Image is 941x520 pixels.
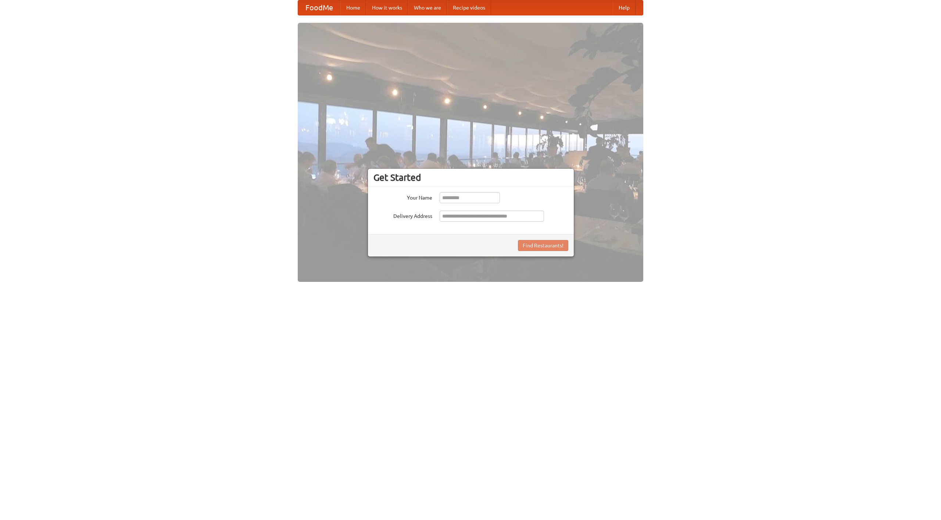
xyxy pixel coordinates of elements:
label: Delivery Address [373,211,432,220]
a: FoodMe [298,0,340,15]
a: Recipe videos [447,0,491,15]
h3: Get Started [373,172,568,183]
button: Find Restaurants! [518,240,568,251]
label: Your Name [373,192,432,201]
a: Who we are [408,0,447,15]
a: Home [340,0,366,15]
a: Help [613,0,636,15]
a: How it works [366,0,408,15]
